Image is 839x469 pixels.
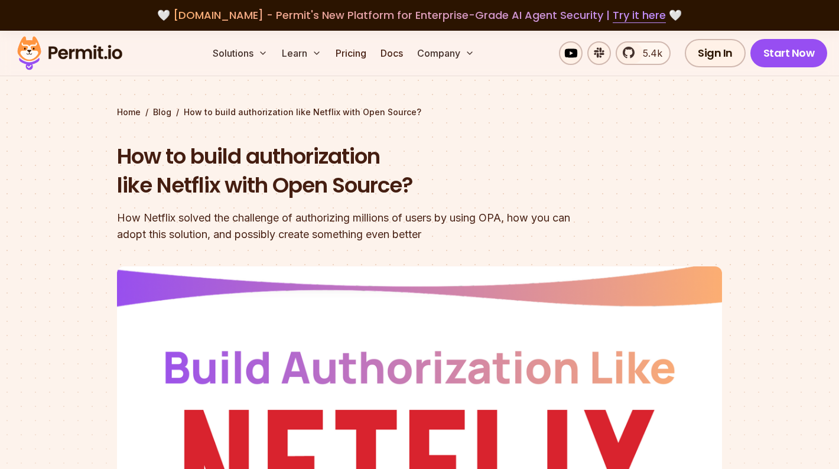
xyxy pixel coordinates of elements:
[277,41,326,65] button: Learn
[28,7,811,24] div: 🤍 🤍
[412,41,479,65] button: Company
[208,41,272,65] button: Solutions
[331,41,371,65] a: Pricing
[376,41,408,65] a: Docs
[613,8,666,23] a: Try it here
[616,41,671,65] a: 5.4k
[636,46,662,60] span: 5.4k
[750,39,828,67] a: Start Now
[117,142,571,200] h1: How to build authorization like Netflix with Open Source?
[173,8,666,22] span: [DOMAIN_NAME] - Permit's New Platform for Enterprise-Grade AI Agent Security |
[117,210,571,243] div: How Netflix solved the challenge of authorizing millions of users by using OPA, how you can adopt...
[117,106,141,118] a: Home
[153,106,171,118] a: Blog
[12,33,128,73] img: Permit logo
[117,106,722,118] div: / /
[685,39,746,67] a: Sign In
